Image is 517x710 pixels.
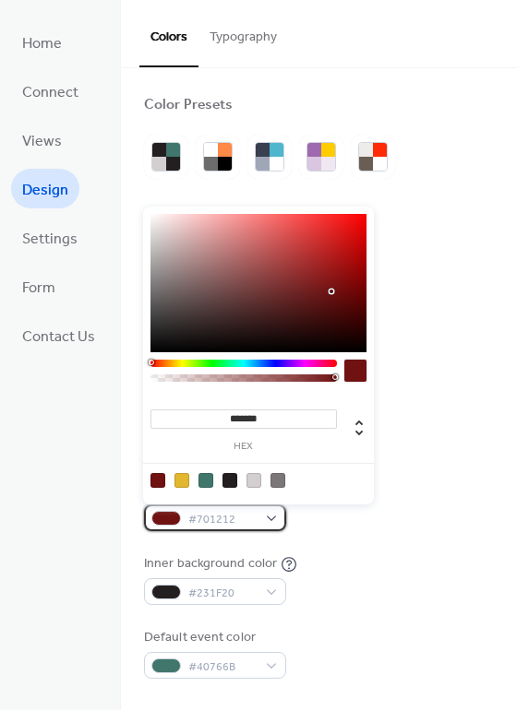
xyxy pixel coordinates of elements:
a: Contact Us [11,315,106,355]
span: Views [22,127,62,156]
span: Contact Us [22,323,95,351]
span: Design [22,176,68,205]
span: Settings [22,225,78,254]
span: Form [22,274,55,302]
span: #231F20 [188,584,257,603]
div: rgb(112, 18, 18) [150,473,165,488]
div: rgb(123, 118, 119) [271,473,285,488]
div: Color Presets [144,96,233,115]
div: Default event color [144,628,283,647]
div: rgb(211, 206, 207) [246,473,261,488]
span: Home [22,30,62,58]
label: hex [150,442,337,452]
div: rgb(226, 183, 47) [174,473,189,488]
span: #701212 [188,510,257,529]
a: Form [11,266,66,306]
a: Connect [11,71,90,111]
a: Home [11,22,73,62]
a: Settings [11,218,89,257]
a: Views [11,120,73,160]
a: Design [11,169,79,208]
div: rgb(64, 118, 107) [198,473,213,488]
div: rgb(35, 31, 32) [222,473,237,488]
span: Connect [22,78,78,107]
div: Inner background color [144,554,277,574]
span: #40766B [188,657,257,677]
